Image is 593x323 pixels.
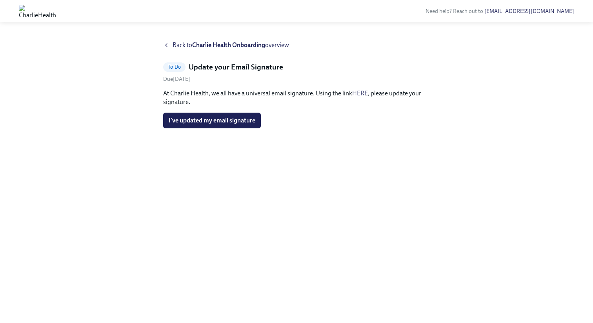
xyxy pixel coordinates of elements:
span: Need help? Reach out to [426,8,574,15]
h5: Update your Email Signature [189,62,283,72]
a: HERE [352,89,368,97]
a: Back toCharlie Health Onboardingoverview [163,41,430,49]
a: [EMAIL_ADDRESS][DOMAIN_NAME] [484,8,574,15]
button: I've updated my email signature [163,113,261,128]
img: CharlieHealth [19,5,56,17]
span: Saturday, August 30th 2025, 7:00 am [163,76,190,82]
p: At Charlie Health, we all have a universal email signature. Using the link , please update your s... [163,89,430,106]
strong: Charlie Health Onboarding [192,41,265,49]
span: Back to overview [173,41,289,49]
span: To Do [163,64,186,70]
span: I've updated my email signature [169,117,255,124]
